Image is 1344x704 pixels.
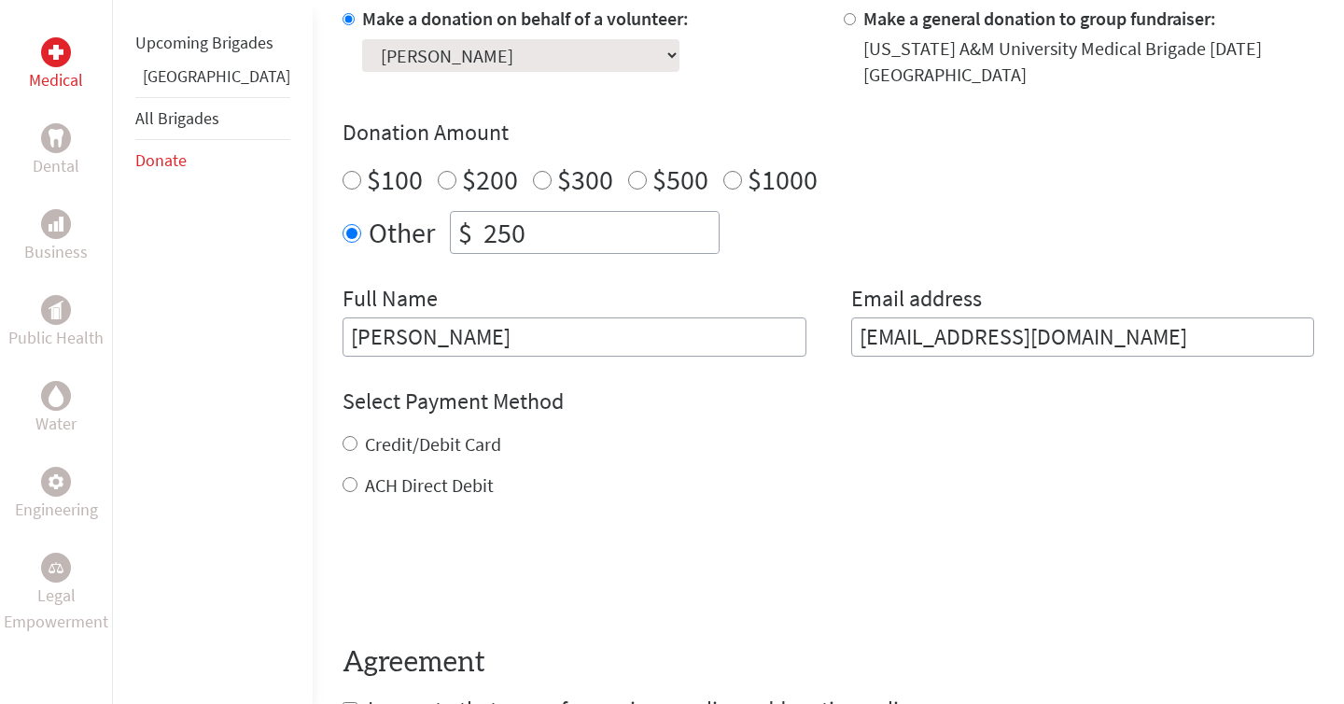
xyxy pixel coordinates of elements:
label: Make a general donation to group fundraiser: [863,7,1216,30]
img: Medical [49,45,63,60]
div: Dental [41,123,71,153]
label: $200 [462,162,518,197]
label: $500 [652,162,708,197]
a: Public HealthPublic Health [8,295,104,351]
div: Business [41,209,71,239]
iframe: reCAPTCHA [343,536,626,609]
li: Upcoming Brigades [135,22,290,63]
h4: Select Payment Method [343,387,1314,416]
a: [GEOGRAPHIC_DATA] [143,65,290,87]
a: Legal EmpowermentLegal Empowerment [4,553,108,635]
label: Credit/Debit Card [365,432,501,456]
a: WaterWater [35,381,77,437]
input: Enter Full Name [343,317,806,357]
div: [US_STATE] A&M University Medical Brigade [DATE] [GEOGRAPHIC_DATA] [863,35,1315,88]
li: All Brigades [135,97,290,140]
label: Other [369,211,435,254]
input: Your Email [851,317,1315,357]
img: Water [49,385,63,406]
a: All Brigades [135,107,219,129]
label: Make a donation on behalf of a volunteer: [362,7,689,30]
div: Engineering [41,467,71,497]
a: MedicalMedical [29,37,83,93]
a: Upcoming Brigades [135,32,273,53]
p: Legal Empowerment [4,583,108,635]
p: Water [35,411,77,437]
label: ACH Direct Debit [365,473,494,497]
p: Engineering [15,497,98,523]
p: Public Health [8,325,104,351]
div: Medical [41,37,71,67]
label: $100 [367,162,423,197]
h4: Donation Amount [343,118,1314,148]
li: Donate [135,140,290,181]
a: DentalDental [33,123,79,179]
a: BusinessBusiness [24,209,88,265]
div: Public Health [41,295,71,325]
a: EngineeringEngineering [15,467,98,523]
a: Donate [135,149,187,171]
p: Dental [33,153,79,179]
label: Full Name [343,284,438,317]
label: $1000 [748,162,818,197]
li: Panama [135,63,290,97]
div: Legal Empowerment [41,553,71,583]
img: Engineering [49,474,63,489]
h4: Agreement [343,646,1314,680]
input: Enter Amount [480,212,719,253]
img: Business [49,217,63,232]
p: Business [24,239,88,265]
img: Legal Empowerment [49,562,63,573]
img: Dental [49,129,63,147]
label: $300 [557,162,613,197]
label: Email address [851,284,982,317]
img: Public Health [49,301,63,319]
p: Medical [29,67,83,93]
div: $ [451,212,480,253]
div: Water [41,381,71,411]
